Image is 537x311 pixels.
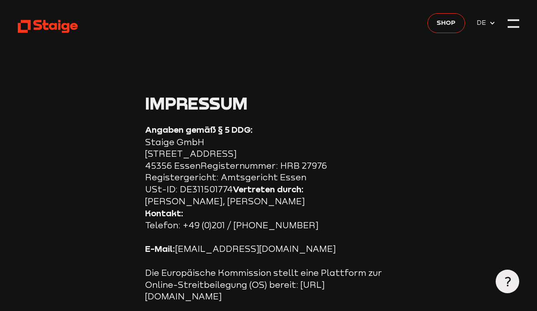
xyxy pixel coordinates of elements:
[427,13,465,33] a: Shop
[145,208,184,218] strong: Kontakt:
[145,124,253,135] strong: Angaben gemäß § 5 DDG:
[233,184,304,194] strong: Vertreten durch:
[145,93,248,113] span: Impressum
[145,207,391,231] p: Telefon: +49 (0)201 / [PHONE_NUMBER]
[145,244,175,254] strong: E-Mail:
[145,243,391,255] p: [EMAIL_ADDRESS][DOMAIN_NAME]
[145,267,391,302] p: Die Europäische Kommission stellt eine Plattform zur Online-Streitbeilegung (OS) bereit: [URL][DO...
[437,17,456,28] span: Shop
[477,17,489,28] span: DE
